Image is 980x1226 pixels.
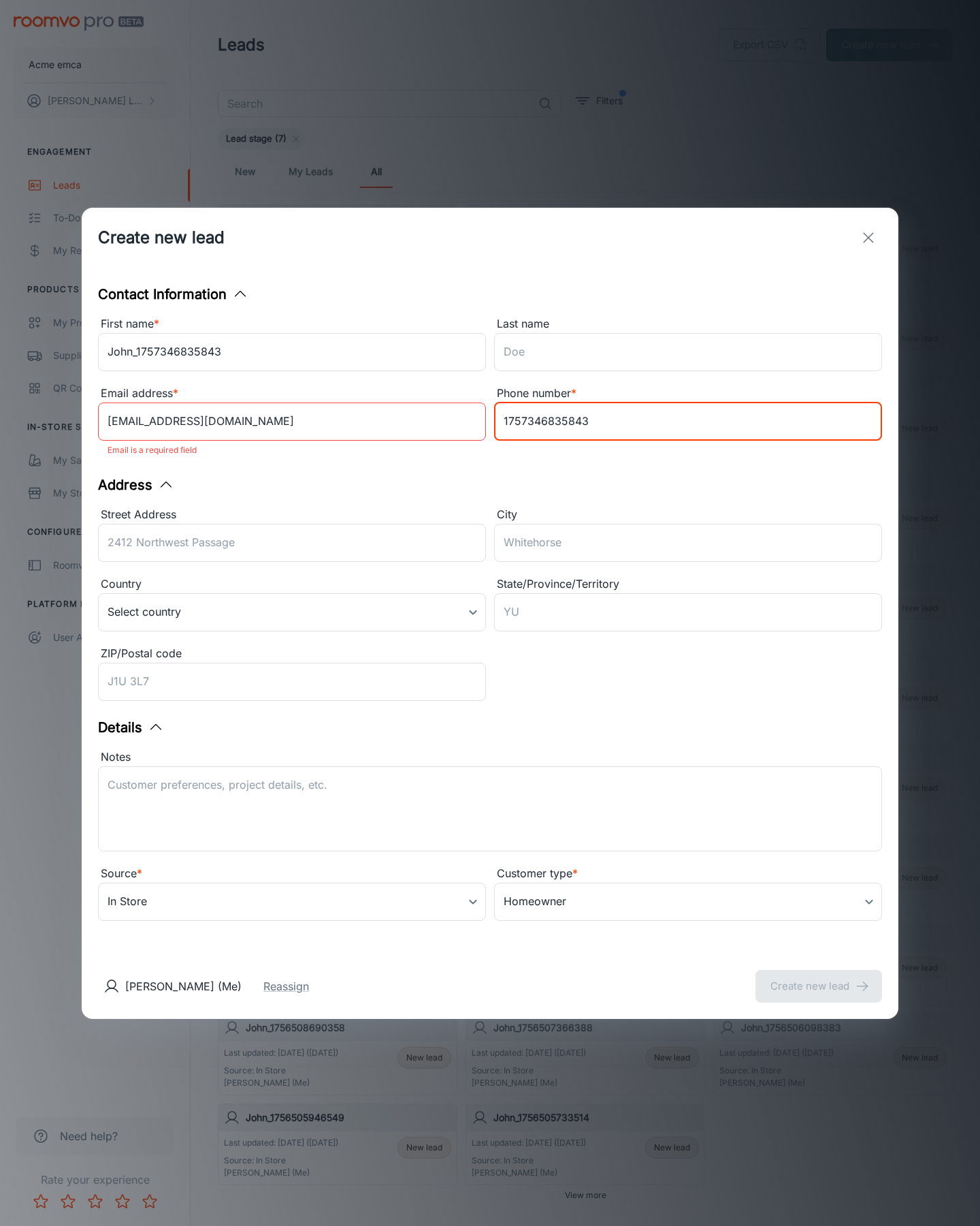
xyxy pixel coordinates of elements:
div: In Store [98,883,486,921]
div: Homeowner [494,883,882,921]
div: Street Address [98,506,486,524]
button: Contact Information [98,284,248,304]
h1: Create new lead [98,225,225,250]
div: Last name [494,315,882,333]
input: myname@example.com [98,403,486,441]
button: Reassign [263,978,309,994]
div: Phone number [494,385,882,403]
div: ZIP/Postal code [98,645,486,663]
div: Source [98,865,486,883]
button: Address [98,475,174,495]
input: YU [494,593,882,631]
div: Country [98,576,486,593]
button: exit [855,224,882,251]
input: J1U 3L7 [98,663,486,701]
div: Select country [98,593,486,631]
div: Notes [98,749,882,766]
p: Email is a required field [108,442,476,458]
input: Doe [494,333,882,371]
input: +1 439-123-4567 [494,403,882,441]
p: [PERSON_NAME] (Me) [125,978,242,994]
div: First name [98,315,486,333]
div: Customer type [494,865,882,883]
input: John [98,333,486,371]
div: Email address [98,385,486,403]
div: State/Province/Territory [494,576,882,593]
div: City [494,506,882,524]
button: Details [98,717,164,738]
input: 2412 Northwest Passage [98,524,486,562]
input: Whitehorse [494,524,882,562]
